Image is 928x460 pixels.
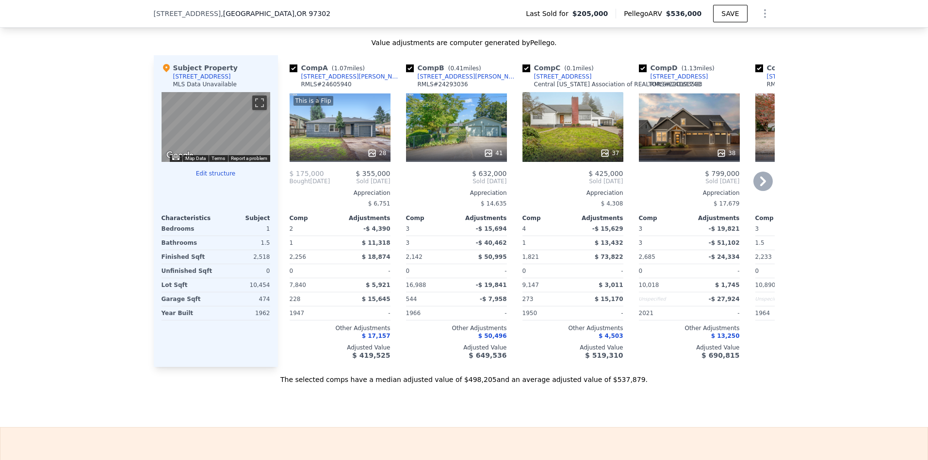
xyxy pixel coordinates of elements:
span: , [GEOGRAPHIC_DATA] [221,9,330,18]
div: Bedrooms [162,222,214,236]
div: Appreciation [406,189,507,197]
span: $ 15,645 [362,296,391,302]
span: Sold [DATE] [330,177,390,185]
div: This is a Flip [293,96,333,106]
span: Sold [DATE] [406,177,507,185]
span: $ 14,635 [481,200,506,207]
a: [STREET_ADDRESS] [755,73,825,80]
div: Comp B [406,63,485,73]
div: Comp [639,214,689,222]
div: - [575,264,623,278]
a: Report a problem [231,156,267,161]
span: ( miles) [328,65,369,72]
span: 0 [522,268,526,274]
span: -$ 7,958 [480,296,506,302]
div: 28 [367,148,386,158]
span: $ 3,011 [599,282,623,288]
div: RMLS # 24605940 [301,80,352,88]
div: - [342,264,391,278]
div: Finished Sqft [162,250,214,264]
div: 41 [484,148,503,158]
div: [STREET_ADDRESS][PERSON_NAME] [418,73,519,80]
div: MLS Data Unavailable [173,80,237,88]
span: -$ 15,629 [592,225,623,232]
span: Sold [DATE] [522,177,623,185]
span: $ 632,000 [472,170,506,177]
div: 1 [290,236,338,250]
div: Other Adjustments [406,324,507,332]
div: 10,454 [218,278,270,292]
span: $ 355,000 [356,170,390,177]
span: $ 799,000 [705,170,739,177]
div: Other Adjustments [639,324,740,332]
span: $ 15,170 [595,296,623,302]
div: 1962 [218,306,270,320]
span: $ 649,536 [469,351,506,359]
div: - [458,306,507,320]
div: [STREET_ADDRESS] [651,73,708,80]
div: Comp [406,214,456,222]
span: 3 [755,225,759,232]
button: Edit structure [162,170,270,177]
span: 2,142 [406,254,423,260]
div: 37 [600,148,619,158]
div: 1966 [406,306,455,320]
div: Comp [522,214,573,222]
div: 1.5 [218,236,270,250]
span: Bought [290,177,310,185]
div: 0 [218,264,270,278]
div: - [575,306,623,320]
button: SAVE [713,5,747,22]
button: Map Data [185,155,206,162]
div: 3 [639,236,687,250]
button: Keyboard shortcuts [172,156,179,160]
span: 3 [639,225,643,232]
span: -$ 27,924 [709,296,740,302]
button: Show Options [755,4,775,23]
div: 1 [522,236,571,250]
span: 0 [639,268,643,274]
span: ( miles) [560,65,597,72]
span: $ 11,318 [362,239,391,246]
div: Adjusted Value [639,344,740,351]
div: [STREET_ADDRESS] [767,73,825,80]
span: 0.41 [450,65,463,72]
div: 2021 [639,306,687,320]
div: RMLS # 24161748 [651,80,701,88]
div: Value adjustments are computer generated by Pellego . [154,38,775,48]
span: 273 [522,296,534,302]
span: 10,890 [755,282,776,288]
span: 2 [290,225,293,232]
div: Subject [216,214,270,222]
div: Other Adjustments [290,324,391,332]
span: 0 [290,268,293,274]
span: 7,840 [290,282,306,288]
div: 2,518 [218,250,270,264]
a: [STREET_ADDRESS] [522,73,592,80]
div: [STREET_ADDRESS][PERSON_NAME] [301,73,402,80]
span: $ 73,822 [595,254,623,260]
span: $ 50,995 [478,254,507,260]
span: 2,233 [755,254,772,260]
div: Appreciation [290,189,391,197]
div: 474 [218,292,270,306]
span: ( miles) [678,65,718,72]
span: -$ 15,694 [476,225,507,232]
div: Street View [162,92,270,162]
div: 1950 [522,306,571,320]
div: Year Built [162,306,214,320]
span: 1.13 [684,65,697,72]
span: -$ 51,102 [709,239,740,246]
span: $ 18,874 [362,254,391,260]
div: Comp [755,214,806,222]
div: Unfinished Sqft [162,264,214,278]
div: Other Adjustments [755,324,856,332]
div: 1 [218,222,270,236]
span: $ 17,157 [362,333,391,339]
span: 0 [755,268,759,274]
div: 3 [406,236,455,250]
span: $ 17,679 [714,200,739,207]
span: 4 [522,225,526,232]
span: -$ 4,390 [363,225,390,232]
div: Unspecified [639,292,687,306]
